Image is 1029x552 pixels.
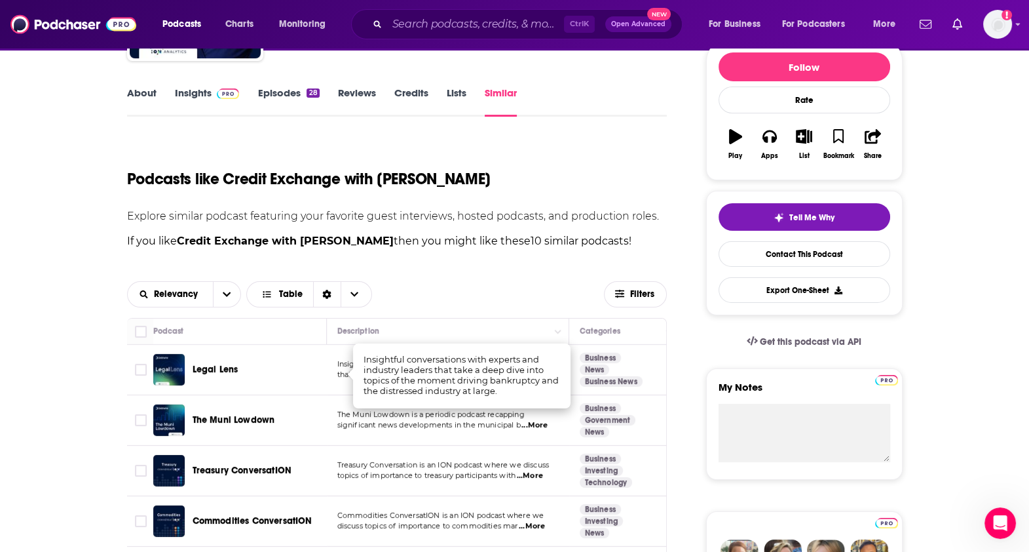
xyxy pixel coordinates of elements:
[153,323,184,339] div: Podcast
[774,212,784,223] img: tell me why sparkle
[257,87,319,117] a: Episodes28
[213,282,240,307] button: open menu
[647,8,671,20] span: New
[580,528,610,538] a: News
[135,515,147,527] span: Toggle select row
[855,121,889,168] button: Share
[279,15,326,33] span: Monitoring
[875,518,898,528] img: Podchaser Pro
[193,515,312,528] a: Commodities ConversatION
[279,290,303,299] span: Table
[719,52,890,81] button: Follow
[338,87,376,117] a: Reviews
[394,87,428,117] a: Credits
[580,454,621,464] a: Business
[175,87,240,117] a: InsightsPodchaser Pro
[611,21,665,28] span: Open Advanced
[337,410,525,419] span: The Muni Lowdown is a periodic podcast recapping
[521,420,548,431] span: ...More
[193,515,312,526] span: Commodities ConversatION
[217,14,261,35] a: Charts
[604,281,667,307] button: Filters
[193,414,275,427] a: The Muni Lowdown
[127,87,157,117] a: About
[177,235,394,247] strong: Credit Exchange with [PERSON_NAME]
[153,404,185,436] img: The Muni Lowdown
[153,354,185,385] img: Legal Lens
[337,521,518,530] span: discuss topics of importance to commodities mar
[662,324,677,340] button: Column Actions
[914,13,937,35] a: Show notifications dropdown
[217,89,240,99] img: Podchaser Pro
[135,465,147,477] span: Toggle select row
[719,381,890,404] label: My Notes
[823,152,853,160] div: Bookmark
[736,326,872,358] a: Get this podcast via API
[753,121,787,168] button: Apps
[864,152,882,160] div: Share
[728,152,742,160] div: Play
[127,281,242,307] h2: Choose List sort
[799,152,810,160] div: List
[719,241,890,267] a: Contact This Podcast
[246,281,372,307] button: Choose View
[984,507,1016,539] iframe: Intercom live chat
[154,290,202,299] span: Relevancy
[127,210,667,222] p: Explore similar podcast featuring your favorite guest interviews, hosted podcasts, and production...
[337,511,544,520] span: Commodities ConversatION is an ION podcast where we
[760,336,861,347] span: Get this podcast via API
[789,212,834,223] span: Tell Me Why
[580,465,624,476] a: Investing
[550,324,566,340] button: Column Actions
[787,121,821,168] button: List
[983,10,1012,39] button: Show profile menu
[761,152,778,160] div: Apps
[193,465,292,476] span: Treasury ConversatION
[519,521,545,532] span: ...More
[580,477,633,488] a: Technology
[580,415,636,425] a: Government
[875,516,898,528] a: Pro website
[983,10,1012,39] img: User Profile
[193,363,238,376] a: Legal Lens
[337,471,516,480] span: topics of importance to treasury participants with
[153,455,185,486] img: Treasury ConversatION
[629,290,656,299] span: Filters
[580,353,621,363] a: Business
[337,323,379,339] div: Description
[774,14,864,35] button: open menu
[128,290,214,299] button: open menu
[605,16,671,32] button: Open AdvancedNew
[10,12,136,37] img: Podchaser - Follow, Share and Rate Podcasts
[193,464,292,477] a: Treasury ConversatION
[270,14,343,35] button: open menu
[364,354,559,396] span: Insightful conversations with experts and industry leaders that take a deep dive into topics of t...
[162,15,201,33] span: Podcasts
[517,471,543,481] span: ...More
[337,359,546,368] span: Insightful conversations with experts and industry leaders
[307,89,319,98] div: 28
[193,414,275,425] span: The Muni Lowdown
[337,460,550,469] span: Treasury Conversation is an ION podcast where we discuss
[225,15,253,33] span: Charts
[564,16,595,33] span: Ctrl K
[875,375,898,385] img: Podchaser Pro
[719,87,890,113] div: Rate
[135,414,147,426] span: Toggle select row
[821,121,855,168] button: Bookmark
[719,203,890,231] button: tell me why sparkleTell Me Why
[580,323,620,339] div: Categories
[135,364,147,376] span: Toggle select row
[153,505,185,537] img: Commodities ConversatION
[700,14,777,35] button: open menu
[127,169,491,189] h1: Podcasts like Credit Exchange with [PERSON_NAME]
[719,277,890,303] button: Export One-Sheet
[983,10,1012,39] span: Logged in as HaileeShanahan
[782,15,845,33] span: For Podcasters
[873,15,895,33] span: More
[947,13,967,35] a: Show notifications dropdown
